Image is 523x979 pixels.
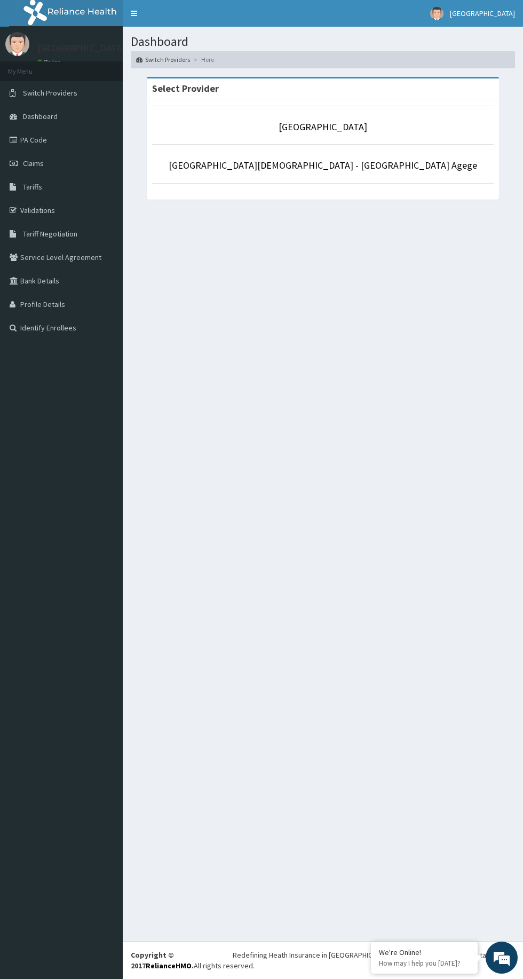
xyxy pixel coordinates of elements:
[23,229,77,239] span: Tariff Negotiation
[23,159,44,168] span: Claims
[191,55,214,64] li: Here
[136,55,190,64] a: Switch Providers
[123,941,523,979] footer: All rights reserved.
[146,961,192,970] a: RelianceHMO
[37,58,63,66] a: Online
[5,32,29,56] img: User Image
[152,82,219,94] strong: Select Provider
[131,950,194,970] strong: Copyright © 2017 .
[23,88,77,98] span: Switch Providers
[23,112,58,121] span: Dashboard
[430,7,443,20] img: User Image
[450,9,515,18] span: [GEOGRAPHIC_DATA]
[233,950,515,960] div: Redefining Heath Insurance in [GEOGRAPHIC_DATA] using Telemedicine and Data Science!
[169,159,477,171] a: [GEOGRAPHIC_DATA][DEMOGRAPHIC_DATA] - [GEOGRAPHIC_DATA] Agege
[37,43,125,53] p: [GEOGRAPHIC_DATA]
[379,948,470,957] div: We're Online!
[279,121,367,133] a: [GEOGRAPHIC_DATA]
[131,35,515,49] h1: Dashboard
[379,959,470,968] p: How may I help you today?
[23,182,42,192] span: Tariffs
